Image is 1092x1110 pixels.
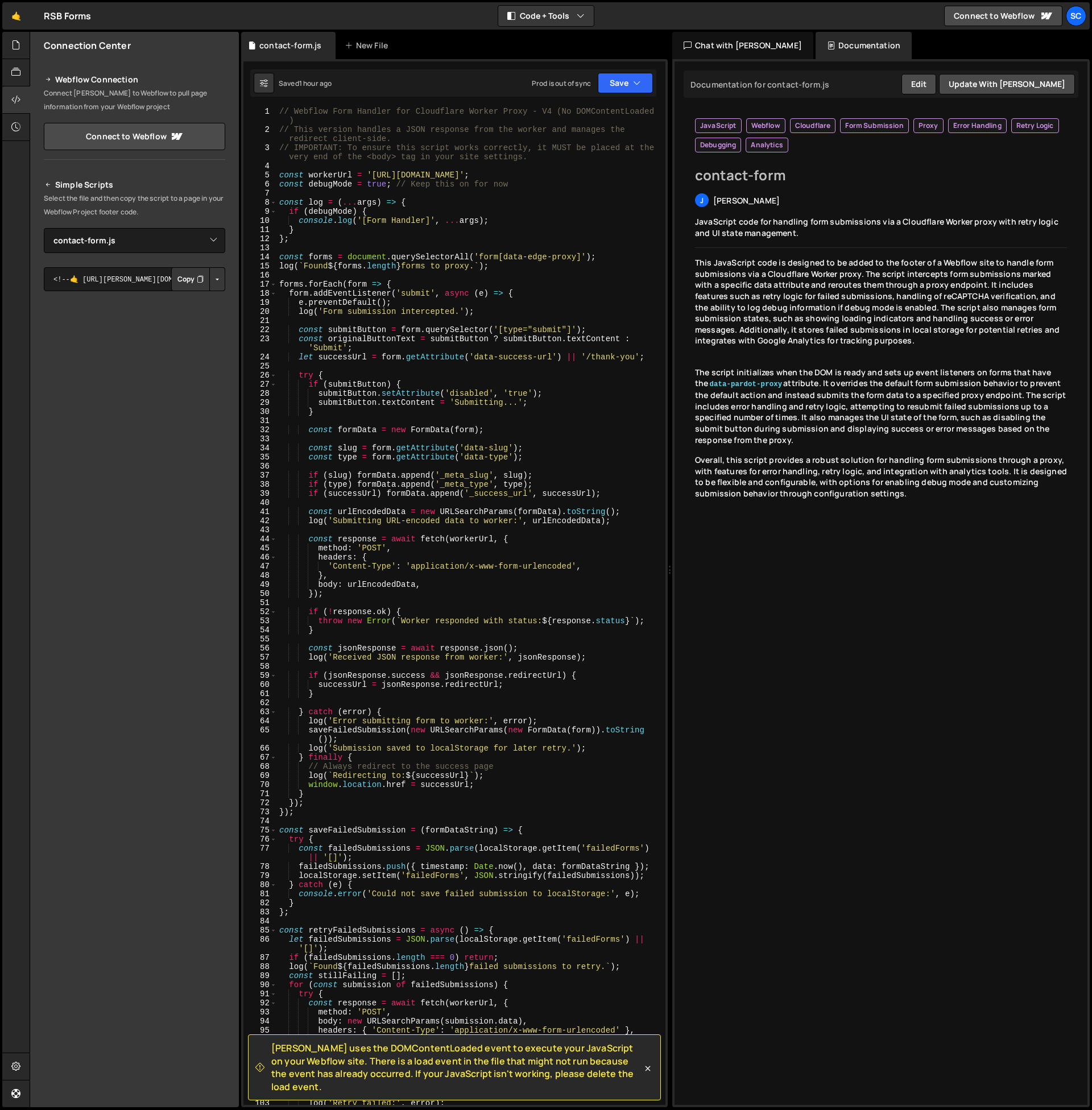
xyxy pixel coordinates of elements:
p: Select the file and then copy the script to a page in your Webflow Project footer code. [44,192,225,219]
div: 67 [243,753,277,762]
div: 60 [243,680,277,689]
div: 61 [243,689,277,698]
div: 35 [243,453,277,462]
div: 74 [243,817,277,826]
div: 64 [243,716,277,726]
div: 45 [243,544,277,553]
div: 91 [243,989,277,999]
div: 5 [243,171,277,180]
div: 103 [243,1099,277,1108]
div: 88 [243,962,277,971]
div: 92 [243,999,277,1008]
div: 80 [243,880,277,889]
div: 101 [243,1080,277,1090]
div: 102 [243,1090,277,1099]
span: J [700,196,704,205]
div: 71 [243,789,277,798]
div: 1 hour ago [299,78,332,88]
div: 56 [243,644,277,653]
h2: Webflow Connection [44,73,225,86]
div: 10 [243,216,277,225]
span: Proxy [919,121,938,130]
div: 48 [243,571,277,580]
div: 86 [243,935,277,953]
div: New File [345,40,392,51]
span: JavaScript [700,121,737,130]
div: 49 [243,580,277,589]
h2: Connection Center [44,39,131,52]
div: 62 [243,698,277,707]
div: 46 [243,553,277,562]
div: Saved [279,78,332,88]
div: 17 [243,280,277,289]
button: Code + Tools [498,6,594,26]
div: 18 [243,289,277,298]
div: 65 [243,726,277,744]
div: 7 [243,189,277,198]
div: 78 [243,862,277,871]
div: 41 [243,507,277,516]
div: 79 [243,871,277,880]
button: Save [598,73,653,93]
button: Edit [901,74,936,94]
div: 95 [243,1026,277,1035]
div: Documentation for contact-form.js [687,79,829,90]
div: 96 [243,1035,277,1044]
button: Copy [171,267,210,291]
div: 90 [243,980,277,989]
div: 16 [243,271,277,280]
div: 8 [243,198,277,207]
span: [PERSON_NAME] [713,195,780,206]
div: 43 [243,525,277,535]
div: 21 [243,316,277,325]
div: 87 [243,953,277,962]
iframe: YouTube video player [44,420,226,522]
a: Connect to Webflow [944,6,1062,26]
div: 55 [243,635,277,644]
div: 42 [243,516,277,525]
div: 76 [243,835,277,844]
div: 38 [243,480,277,489]
span: JavaScript code for handling form submissions via a Cloudflare Worker proxy with retry logic and ... [695,216,1058,238]
div: 83 [243,908,277,917]
button: Update with [PERSON_NAME] [939,74,1075,94]
span: Retry Logic [1016,121,1054,130]
div: 57 [243,653,277,662]
a: Connect to Webflow [44,123,225,150]
span: Analytics [751,140,783,150]
div: 54 [243,626,277,635]
div: 37 [243,471,277,480]
div: 72 [243,798,277,807]
div: 73 [243,807,277,817]
div: 13 [243,243,277,252]
div: 40 [243,498,277,507]
div: 53 [243,616,277,626]
p: Connect [PERSON_NAME] to Webflow to pull page information from your Webflow project [44,86,225,114]
div: 36 [243,462,277,471]
iframe: YouTube video player [44,310,226,412]
div: 30 [243,407,277,416]
div: RSB Forms [44,9,91,23]
div: 23 [243,334,277,353]
div: 85 [243,926,277,935]
div: 25 [243,362,277,371]
div: 47 [243,562,277,571]
div: 69 [243,771,277,780]
div: 89 [243,971,277,980]
div: Documentation [816,32,912,59]
span: Error Handling [953,121,1002,130]
h2: Simple Scripts [44,178,225,192]
a: 🤙 [2,2,30,30]
div: 68 [243,762,277,771]
div: 12 [243,234,277,243]
div: 20 [243,307,277,316]
div: 93 [243,1008,277,1017]
div: 28 [243,389,277,398]
div: 70 [243,780,277,789]
div: Button group with nested dropdown [171,267,225,291]
div: 32 [243,425,277,434]
div: 3 [243,143,277,161]
div: 77 [243,844,277,862]
div: 99 [243,1062,277,1071]
div: 52 [243,607,277,616]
